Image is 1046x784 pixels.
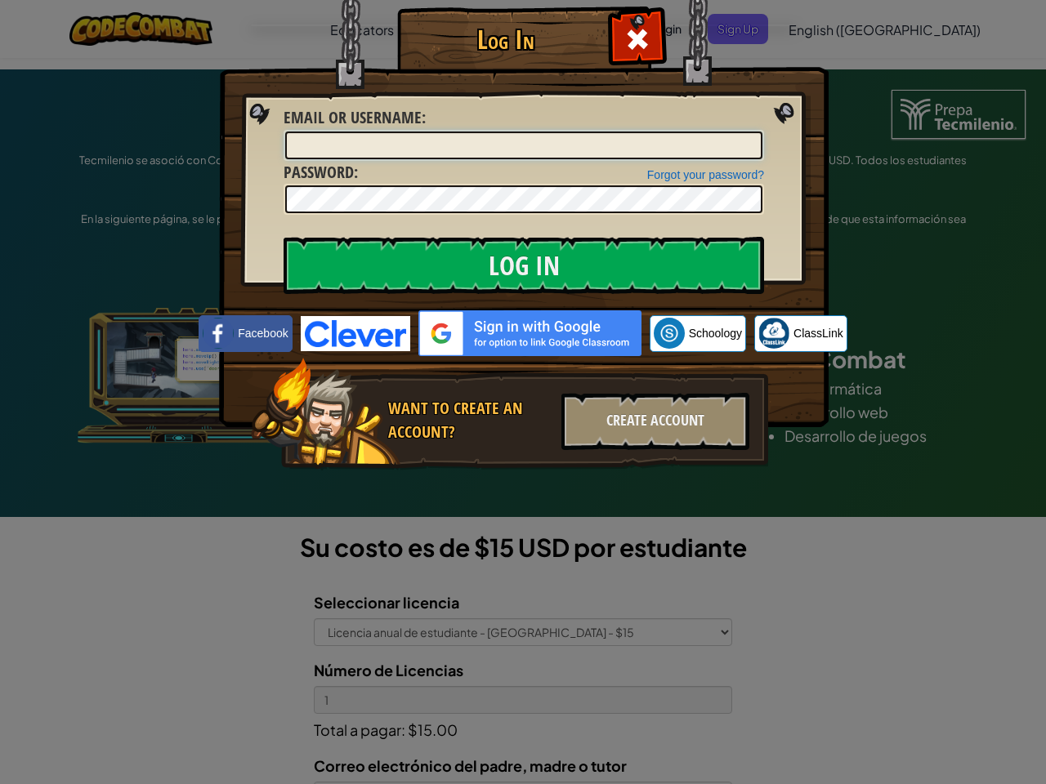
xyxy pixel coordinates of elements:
a: Forgot your password? [647,168,764,181]
input: Log In [284,237,764,294]
div: Create Account [561,393,749,450]
img: schoology.png [654,318,685,349]
img: gplus_sso_button2.svg [418,310,641,356]
div: Want to create an account? [388,397,552,443]
span: ClassLink [793,325,843,341]
h1: Log In [401,25,610,54]
span: Email or Username [284,106,422,128]
span: Facebook [238,325,288,341]
span: Password [284,161,354,183]
img: classlink-logo-small.png [758,318,789,349]
label: : [284,106,426,130]
img: clever-logo-blue.png [301,316,410,351]
span: Schoology [689,325,742,341]
label: : [284,161,358,185]
img: facebook_small.png [203,318,234,349]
